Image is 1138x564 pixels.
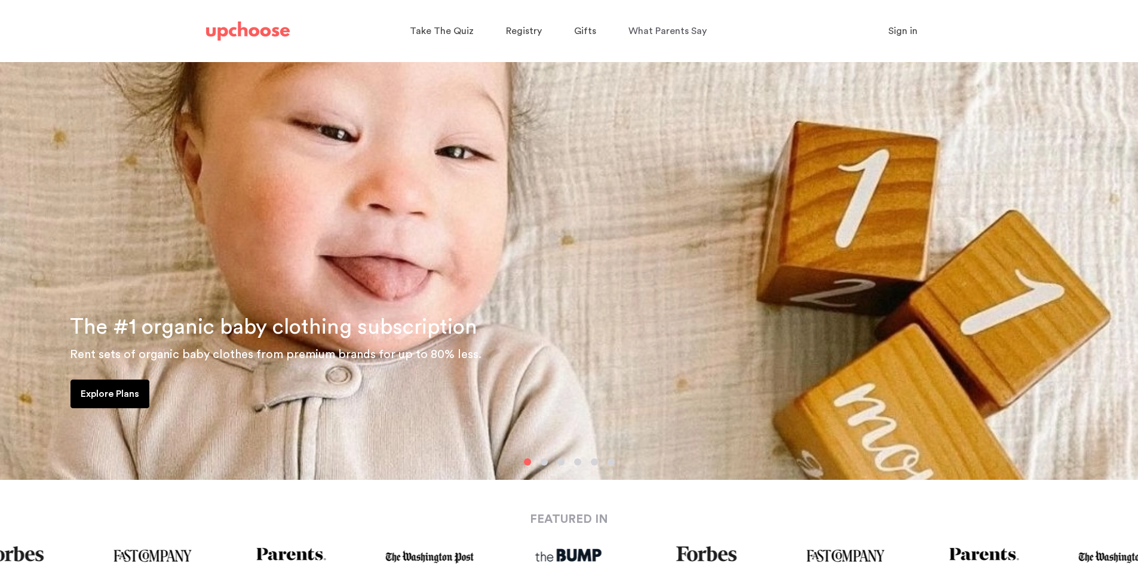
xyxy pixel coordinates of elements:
[506,26,542,36] span: Registry
[81,387,139,401] p: Explore Plans
[574,26,596,36] span: Gifts
[628,26,707,36] span: What Parents Say
[530,513,608,525] strong: FEATURED IN
[70,380,149,408] a: Explore Plans
[410,26,474,36] span: Take The Quiz
[410,20,477,43] a: Take The Quiz
[70,316,477,338] span: The #1 organic baby clothing subscription
[206,19,290,44] a: UpChoose
[628,20,710,43] a: What Parents Say
[873,19,933,43] button: Sign in
[574,20,600,43] a: Gifts
[70,345,1124,364] p: Rent sets of organic baby clothes from premium brands for up to 80% less.
[506,20,545,43] a: Registry
[206,21,290,41] img: UpChoose
[888,26,918,36] span: Sign in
